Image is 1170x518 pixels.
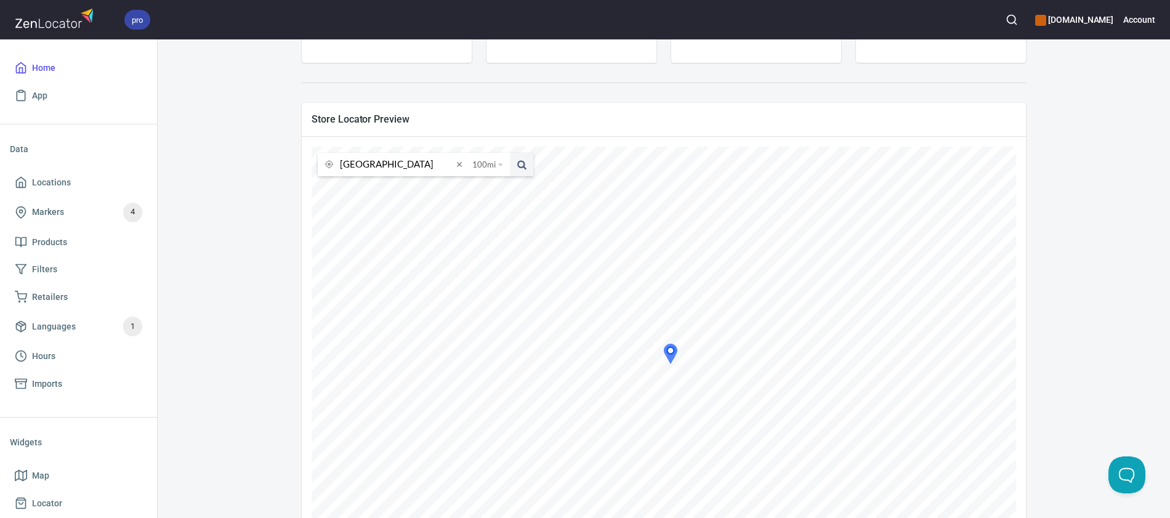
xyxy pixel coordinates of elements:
span: 4 [123,205,142,219]
a: Languages1 [10,310,147,342]
span: Languages [32,319,76,334]
a: Filters [10,256,147,283]
a: Retailers [10,283,147,311]
input: search [340,153,453,176]
span: Hours [32,349,55,364]
span: Imports [32,376,62,392]
span: 100 mi [472,153,496,176]
button: Search [998,6,1025,33]
button: color-CE600E [1035,15,1046,26]
div: pro [124,10,150,30]
iframe: Help Scout Beacon - Open [1108,456,1145,493]
a: Locations [10,169,147,196]
span: Store Locator Preview [312,113,1016,126]
span: pro [124,14,150,26]
iframe: To enrich screen reader interactions, please activate Accessibility in Grammarly extension settings [312,179,539,440]
span: 1 [123,320,142,334]
span: Retailers [32,289,68,305]
span: Filters [32,262,57,277]
a: Hours [10,342,147,370]
span: Locator [32,496,62,511]
span: App [32,88,47,103]
button: Account [1123,6,1155,33]
span: Products [32,235,67,250]
li: Data [10,134,147,164]
span: Home [32,60,55,76]
a: Products [10,229,147,256]
h6: [DOMAIN_NAME] [1035,13,1113,26]
a: App [10,82,147,110]
div: Manage your apps [1035,6,1113,33]
a: Markers4 [10,196,147,229]
a: Locator [10,490,147,517]
a: Imports [10,370,147,398]
span: Markers [32,204,64,220]
img: zenlocator [15,5,97,31]
span: Locations [32,175,71,190]
a: Home [10,54,147,82]
a: Map [10,462,147,490]
span: Map [32,468,49,484]
li: Widgets [10,427,147,457]
h6: Account [1123,13,1155,26]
